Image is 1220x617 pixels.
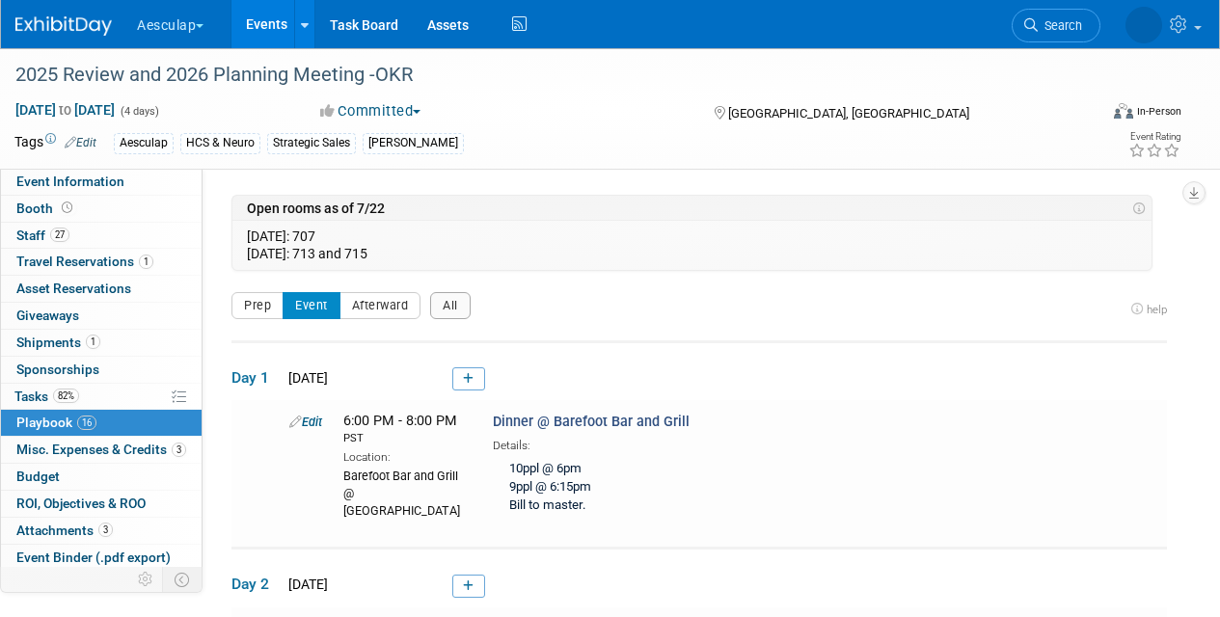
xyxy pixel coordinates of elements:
[231,292,284,319] button: Prep
[339,292,421,319] button: Afterward
[343,413,464,446] span: 6:00 PM - 8:00 PM
[163,567,203,592] td: Toggle Event Tabs
[1,437,202,463] a: Misc. Expenses & Credits3
[1011,100,1181,129] div: Event Format
[53,389,79,403] span: 82%
[180,133,260,153] div: HCS & Neuro
[231,574,280,595] span: Day 2
[247,228,1132,262] td: [DATE]: 707 [DATE]: 713 and 715
[119,105,159,118] span: (4 days)
[9,58,1082,93] div: 2025 Review and 2026 Planning Meeting -OKR
[1125,7,1162,43] img: Linda Zeller
[1,464,202,490] a: Budget
[98,523,113,537] span: 3
[1,303,202,329] a: Giveaways
[172,443,186,457] span: 3
[247,200,1126,217] td: Open rooms as of 7/22
[1,196,202,222] a: Booth
[14,101,116,119] span: [DATE] [DATE]
[58,201,76,215] span: Booth not reserved yet
[56,102,74,118] span: to
[1038,18,1082,33] span: Search
[1,545,202,571] a: Event Binder (.pdf export)
[343,466,464,520] div: Barefoot Bar and Grill @ [GEOGRAPHIC_DATA]
[16,523,113,538] span: Attachments
[267,133,356,153] div: Strategic Sales
[16,469,60,484] span: Budget
[16,254,153,269] span: Travel Reservations
[16,174,124,189] span: Event Information
[430,292,471,319] button: All
[728,106,969,121] span: [GEOGRAPHIC_DATA], [GEOGRAPHIC_DATA]
[493,414,690,430] span: Dinner @ Barefoot Bar and Grill
[1,518,202,544] a: Attachments3
[1136,104,1181,119] div: In-Person
[493,432,912,454] div: Details:
[1,249,202,275] a: Travel Reservations1
[86,335,100,349] span: 1
[1,223,202,249] a: Staff27
[1,491,202,517] a: ROI, Objectives & ROO
[313,101,428,121] button: Committed
[1128,132,1180,142] div: Event Rating
[16,550,171,565] span: Event Binder (.pdf export)
[283,370,328,386] span: [DATE]
[139,255,153,269] span: 1
[50,228,69,242] span: 27
[14,132,96,154] td: Tags
[16,496,146,511] span: ROI, Objectives & ROO
[15,16,112,36] img: ExhibitDay
[493,454,912,523] div: 10ppl @ 6pm 9ppl @ 6:15pm Bill to master.
[77,416,96,430] span: 16
[283,292,340,319] button: Event
[16,415,96,430] span: Playbook
[1012,9,1100,42] a: Search
[1,330,202,356] a: Shipments1
[129,567,163,592] td: Personalize Event Tab Strip
[65,136,96,149] a: Edit
[16,201,76,216] span: Booth
[1147,303,1167,316] span: help
[14,389,79,404] span: Tasks
[1,384,202,410] a: Tasks82%
[1,276,202,302] a: Asset Reservations
[16,308,79,323] span: Giveaways
[283,577,328,592] span: [DATE]
[343,446,464,466] div: Location:
[1,169,202,195] a: Event Information
[1,410,202,436] a: Playbook16
[16,442,186,457] span: Misc. Expenses & Credits
[363,133,464,153] div: [PERSON_NAME]
[289,415,322,429] a: Edit
[16,281,131,296] span: Asset Reservations
[1,357,202,383] a: Sponsorships
[343,431,464,446] div: PST
[231,367,280,389] span: Day 1
[1114,103,1133,119] img: Format-Inperson.png
[114,133,174,153] div: Aesculap
[16,362,99,377] span: Sponsorships
[16,335,100,350] span: Shipments
[16,228,69,243] span: Staff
